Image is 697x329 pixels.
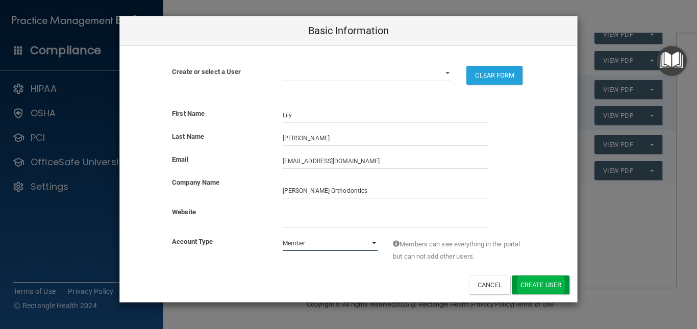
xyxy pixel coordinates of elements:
button: Cancel [469,275,510,294]
button: Open Resource Center [657,46,687,76]
div: Basic Information [120,16,577,46]
b: Company Name [172,179,219,186]
button: CLEAR FORM [466,66,522,85]
b: Create or select a User [172,68,241,75]
button: Create User [512,275,569,294]
span: Members can see everything in the portal but can not add other users. [393,238,525,263]
b: Email [172,156,188,163]
b: Account Type [172,238,213,245]
b: Last Name [172,133,204,140]
b: Website [172,208,196,216]
b: First Name [172,110,205,117]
